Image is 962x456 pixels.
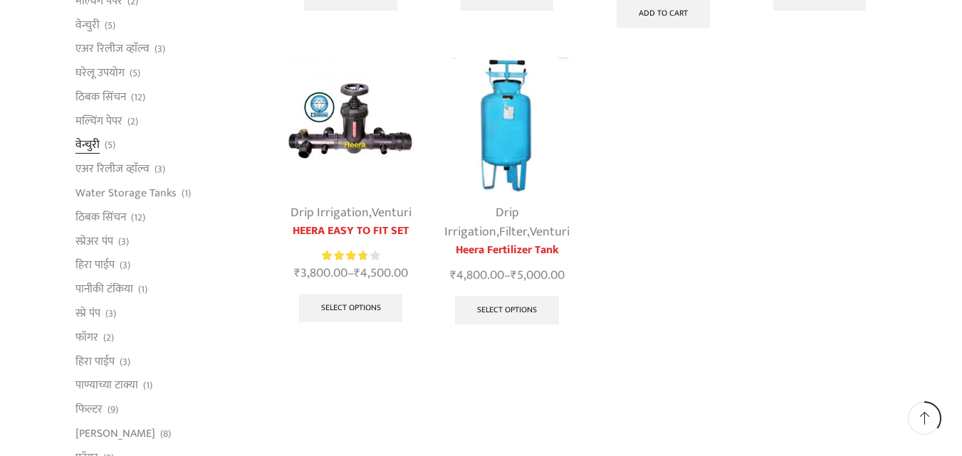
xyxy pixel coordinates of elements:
[75,373,138,398] a: पाण्याच्या टाक्या
[530,221,570,243] a: Venturi
[155,42,165,56] span: (3)
[75,109,122,133] a: मल्चिंग पेपर
[155,162,165,176] span: (3)
[75,253,115,277] a: हिरा पाईप
[75,229,113,253] a: स्प्रेअर पंप
[75,325,98,349] a: फॉगर
[75,421,155,445] a: [PERSON_NAME]
[160,427,171,441] span: (8)
[108,403,118,417] span: (9)
[354,263,408,284] bdi: 4,500.00
[511,265,565,286] bdi: 5,000.00
[450,265,504,286] bdi: 4,800.00
[75,13,100,37] a: वेन्चुरी
[143,378,152,393] span: (1)
[75,301,100,325] a: स्प्रे पंप
[105,18,115,33] span: (5)
[455,296,559,324] a: Select options for “Heera Fertilizer Tank”
[75,61,125,85] a: घरेलू उपयोग
[372,202,412,223] a: Venturi
[75,277,133,302] a: पानीकी टंकिया
[105,307,116,321] span: (3)
[120,258,130,272] span: (3)
[439,203,574,242] div: , ,
[322,248,380,263] div: Rated 3.83 out of 5
[75,157,150,181] a: एअर रिलीज व्हाॅल्व
[283,58,418,192] img: Heera Easy To Fit Set
[105,138,115,152] span: (5)
[439,58,574,192] img: Heera Fertilizer Tank
[75,349,115,373] a: हिरा पाईप
[299,294,403,322] a: Select options for “HEERA EASY TO FIT SET”
[354,263,360,284] span: ₹
[450,265,456,286] span: ₹
[283,223,418,240] a: HEERA EASY TO FIT SET
[120,355,130,369] span: (3)
[103,331,114,345] span: (2)
[131,90,145,105] span: (12)
[444,202,519,243] a: Drip Irrigation
[294,263,300,284] span: ₹
[118,235,129,249] span: (3)
[322,248,366,263] span: Rated out of 5
[127,115,138,129] span: (2)
[130,66,140,80] span: (5)
[294,263,347,284] bdi: 3,800.00
[75,133,100,157] a: वेन्चुरी
[75,205,126,229] a: ठिबक सिंचन
[75,85,126,109] a: ठिबक सिंचन
[499,221,527,243] a: Filter
[138,282,147,297] span: (1)
[283,203,418,223] div: ,
[75,37,150,61] a: एअर रिलीज व्हाॅल्व
[511,265,517,286] span: ₹
[283,264,418,283] span: –
[131,211,145,225] span: (12)
[182,186,191,201] span: (1)
[75,181,177,206] a: Water Storage Tanks
[291,202,369,223] a: Drip Irrigation
[439,266,574,285] span: –
[75,398,103,422] a: फिल्टर
[439,242,574,259] a: Heera Fertilizer Tank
